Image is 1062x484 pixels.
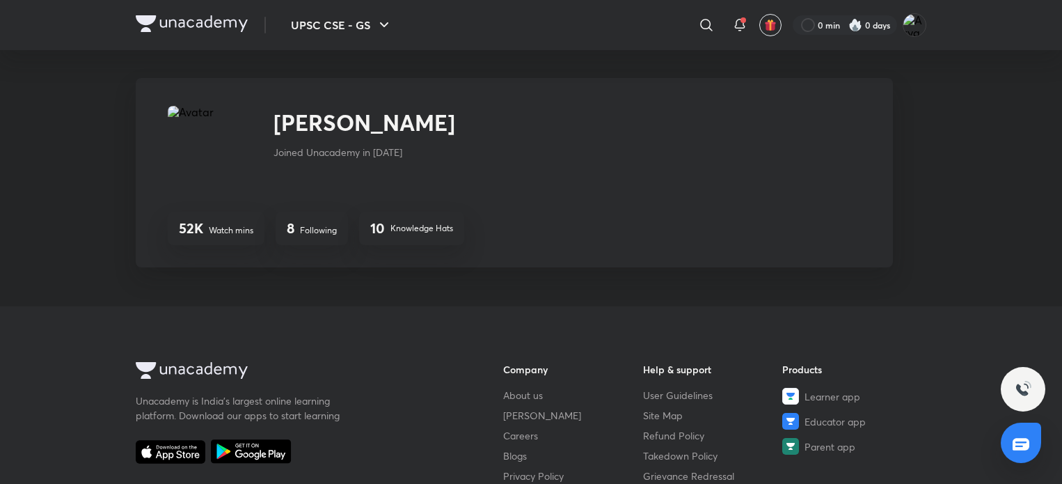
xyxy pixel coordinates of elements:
[782,388,922,405] a: Learner app
[503,469,643,483] a: Privacy Policy
[764,19,777,31] img: avatar
[805,414,866,429] span: Educator app
[782,438,799,455] img: Parent app
[903,13,926,37] img: Arya wale
[643,469,783,483] a: Grievance Redressal
[503,448,643,463] a: Blogs
[643,448,783,463] a: Takedown Policy
[805,389,860,404] span: Learner app
[503,408,643,423] a: [PERSON_NAME]
[643,362,783,377] h6: Help & support
[287,220,294,237] h4: 8
[759,14,782,36] button: avatar
[782,362,922,377] h6: Products
[274,145,455,159] p: Joined Unacademy in [DATE]
[782,388,799,405] img: Learner app
[503,428,643,443] a: Careers
[782,413,922,430] a: Educator app
[136,362,459,382] a: Company Logo
[370,220,385,237] h4: 10
[503,388,643,403] a: About us
[643,388,783,403] a: User Guidelines
[643,428,783,443] a: Refund Policy
[503,428,538,443] span: Careers
[136,362,248,379] img: Company Logo
[274,106,455,139] h2: [PERSON_NAME]
[283,11,401,39] button: UPSC CSE - GS
[168,106,257,195] img: Avatar
[643,408,783,423] a: Site Map
[136,15,248,32] img: Company Logo
[209,224,253,237] p: Watch mins
[1015,381,1031,398] img: ttu
[390,222,453,235] p: Knowledge Hats
[848,18,862,32] img: streak
[503,362,643,377] h6: Company
[179,220,203,237] h4: 52K
[136,393,344,423] p: Unacademy is India’s largest online learning platform. Download our apps to start learning
[782,413,799,430] img: Educator app
[782,438,922,455] a: Parent app
[300,224,337,237] p: Following
[136,15,248,36] a: Company Logo
[805,439,855,454] span: Parent app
